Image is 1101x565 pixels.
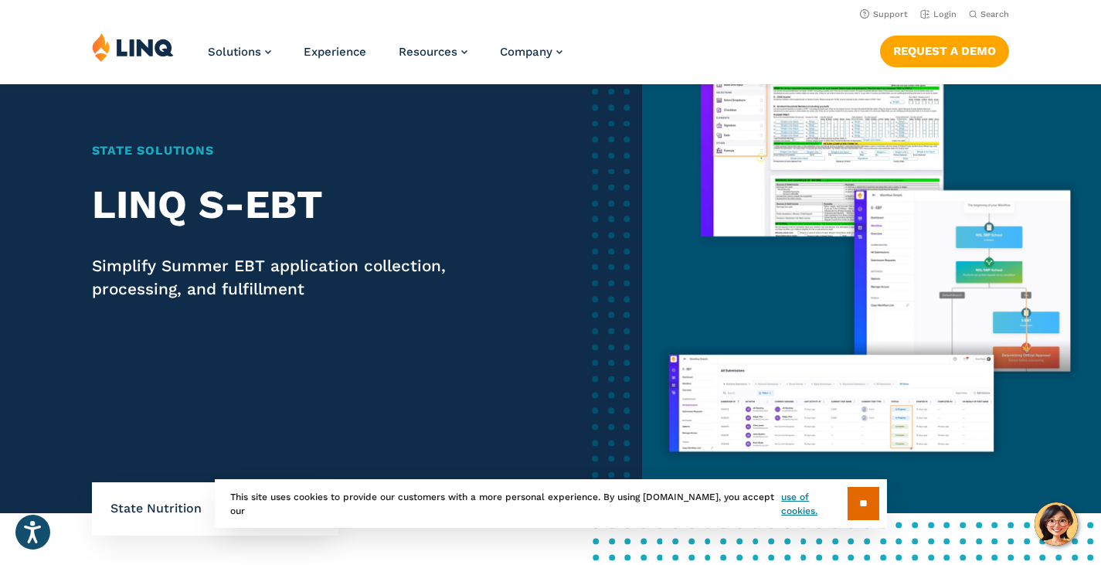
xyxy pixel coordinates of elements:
[92,32,174,62] img: LINQ | K‑12 Software
[399,45,467,59] a: Resources
[920,9,957,19] a: Login
[215,479,887,528] div: This site uses cookies to provide our customers with a more personal experience. By using [DOMAIN...
[880,36,1009,66] a: Request a Demo
[880,32,1009,66] nav: Button Navigation
[781,490,847,518] a: use of cookies.
[1035,502,1078,546] button: Hello, have a question? Let’s chat.
[399,45,457,59] span: Resources
[969,9,1009,20] button: Open Search Bar
[92,255,525,301] p: Simplify Summer EBT application collection, processing, and fulfillment
[304,45,366,59] a: Experience
[980,9,1009,19] span: Search
[500,45,562,59] a: Company
[860,9,908,19] a: Support
[110,500,219,517] span: State Nutrition
[208,45,261,59] span: Solutions
[500,45,552,59] span: Company
[208,45,271,59] a: Solutions
[208,32,562,83] nav: Primary Navigation
[92,141,525,160] h1: State Solutions
[92,182,525,227] h2: LINQ S-EBT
